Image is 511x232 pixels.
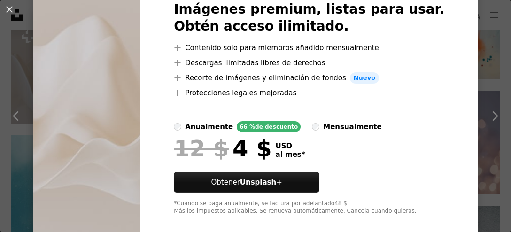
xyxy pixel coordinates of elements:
[174,87,444,99] li: Protecciones legales mejoradas
[323,121,381,132] div: mensualmente
[240,178,282,186] strong: Unsplash+
[174,136,229,161] span: 12 $
[237,121,301,132] div: 66 % de descuento
[174,136,271,161] div: 4 $
[174,42,444,54] li: Contenido solo para miembros añadido mensualmente
[174,57,444,69] li: Descargas ilimitadas libres de derechos
[350,72,379,84] span: Nuevo
[174,1,444,35] h2: Imágenes premium, listas para usar. Obtén acceso ilimitado.
[174,123,181,131] input: anualmente66 %de descuento
[174,172,319,193] button: ObtenerUnsplash+
[185,121,233,132] div: anualmente
[174,200,444,215] div: *Cuando se paga anualmente, se factura por adelantado 48 $ Más los impuestos aplicables. Se renue...
[276,142,305,150] span: USD
[312,123,319,131] input: mensualmente
[174,72,444,84] li: Recorte de imágenes y eliminación de fondos
[276,150,305,159] span: al mes *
